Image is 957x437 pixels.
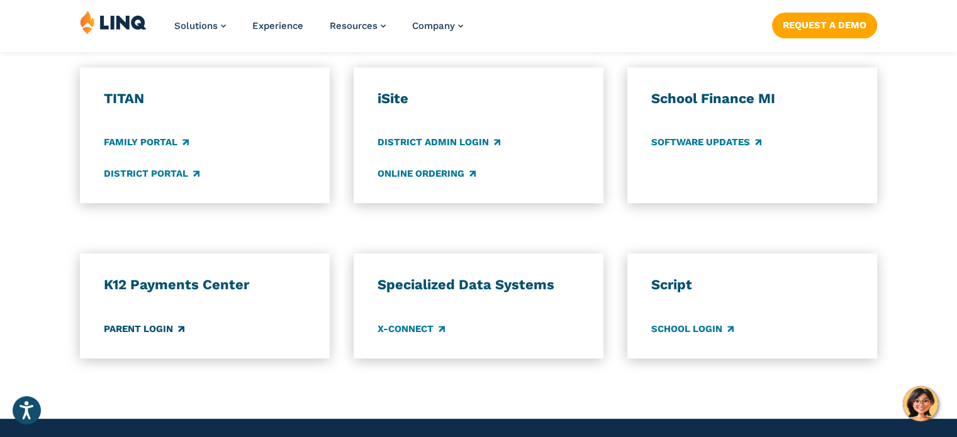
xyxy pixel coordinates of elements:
[378,136,500,150] a: District Admin Login
[174,20,218,31] span: Solutions
[651,322,734,336] a: School Login
[412,20,455,31] span: Company
[252,20,303,31] a: Experience
[104,276,306,294] h3: K12 Payments Center
[651,276,853,294] h3: Script
[330,20,378,31] span: Resources
[174,20,226,31] a: Solutions
[378,276,579,294] h3: Specialized Data Systems
[903,386,938,421] button: Hello, have a question? Let’s chat.
[651,90,853,108] h3: School Finance MI
[772,13,877,38] a: Request a Demo
[412,20,463,31] a: Company
[104,90,306,108] h3: TITAN
[651,136,761,150] a: Software Updates
[104,136,189,150] a: Family Portal
[772,10,877,38] nav: Button Navigation
[378,167,476,180] a: Online Ordering
[330,20,386,31] a: Resources
[104,167,199,180] a: District Portal
[378,90,579,108] h3: iSite
[378,322,445,336] a: X-Connect
[174,10,463,52] nav: Primary Navigation
[104,322,184,336] a: Parent Login
[80,10,147,34] img: LINQ | K‑12 Software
